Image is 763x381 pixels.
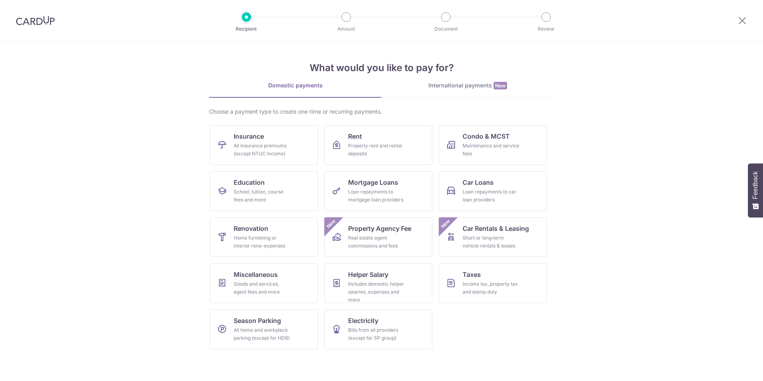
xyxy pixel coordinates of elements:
div: Maintenance and service fees [463,142,520,158]
h4: What would you like to pay for? [209,61,554,75]
span: Season Parking [234,316,281,325]
span: Electricity [348,316,378,325]
img: CardUp [16,16,55,25]
div: Includes domestic helper salaries, expenses and more [348,280,405,304]
span: New [494,82,507,89]
a: Mortgage LoansLoan repayments to mortgage loan providers [324,171,432,211]
span: Car Rentals & Leasing [463,224,529,233]
span: Helper Salary [348,270,388,279]
span: Taxes [463,270,481,279]
p: Review [517,25,575,33]
span: Mortgage Loans [348,178,398,187]
p: Recipient [217,25,276,33]
span: Property Agency Fee [348,224,411,233]
div: All home and workplace parking (except for HDB) [234,326,291,342]
button: Feedback - Show survey [748,163,763,217]
a: Car LoansLoan repayments to car loan providers [439,171,547,211]
a: Condo & MCSTMaintenance and service fees [439,125,547,165]
div: Choose a payment type to create one-time or recurring payments. [209,108,554,116]
div: Income tax, property tax and stamp duty [463,280,520,296]
a: Property Agency FeeReal estate agent commissions and feesNew [324,217,432,257]
a: RentProperty rent and rental deposits [324,125,432,165]
a: MiscellaneousGoods and services, agent fees and more [210,263,318,303]
span: Education [234,178,265,187]
p: Amount [317,25,376,33]
span: Rent [348,132,362,141]
span: Insurance [234,132,264,141]
div: Real estate agent commissions and fees [348,234,405,250]
a: Car Rentals & LeasingShort or long‑term vehicle rentals & leasesNew [439,217,547,257]
div: Loan repayments to mortgage loan providers [348,188,405,204]
span: Car Loans [463,178,494,187]
span: Feedback [752,171,759,199]
div: International payments [381,81,554,90]
div: Goods and services, agent fees and more [234,280,291,296]
iframe: Opens a widget where you can find more information [712,357,755,377]
div: Property rent and rental deposits [348,142,405,158]
a: TaxesIncome tax, property tax and stamp duty [439,263,547,303]
a: Helper SalaryIncludes domestic helper salaries, expenses and more [324,263,432,303]
div: School, tuition, course fees and more [234,188,291,204]
div: Loan repayments to car loan providers [463,188,520,204]
a: ElectricityBills from all providers (except for SP group) [324,309,432,349]
a: EducationSchool, tuition, course fees and more [210,171,318,211]
span: New [439,217,452,230]
div: All insurance premiums (except NTUC Income) [234,142,291,158]
span: Condo & MCST [463,132,510,141]
div: Short or long‑term vehicle rentals & leases [463,234,520,250]
span: Renovation [234,224,268,233]
a: RenovationHome furnishing or interior reno-expenses [210,217,318,257]
a: InsuranceAll insurance premiums (except NTUC Income) [210,125,318,165]
span: Miscellaneous [234,270,278,279]
span: New [325,217,338,230]
div: Home furnishing or interior reno-expenses [234,234,291,250]
a: Season ParkingAll home and workplace parking (except for HDB) [210,309,318,349]
div: Domestic payments [209,81,381,89]
div: Bills from all providers (except for SP group) [348,326,405,342]
p: Document [416,25,475,33]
